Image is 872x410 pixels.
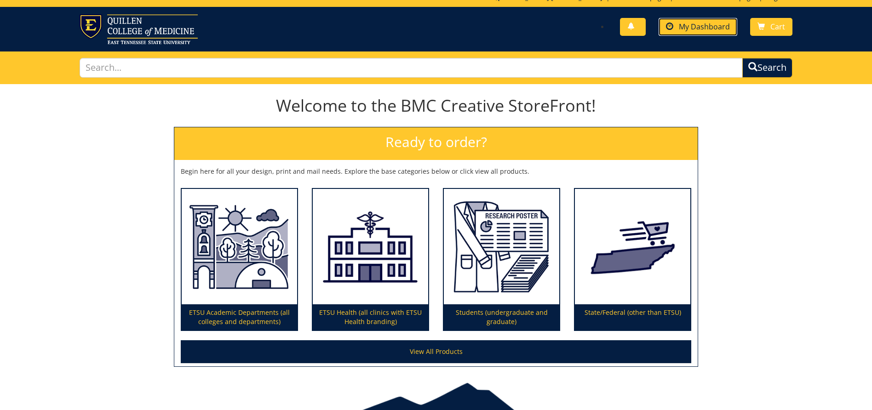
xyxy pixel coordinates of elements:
[174,97,698,115] h1: Welcome to the BMC Creative StoreFront!
[181,167,691,176] p: Begin here for all your design, print and mail needs. Explore the base categories below or click ...
[182,189,297,330] a: ETSU Academic Departments (all colleges and departments)
[575,304,690,330] p: State/Federal (other than ETSU)
[575,189,690,305] img: State/Federal (other than ETSU)
[444,189,559,305] img: Students (undergraduate and graduate)
[80,58,743,78] input: Search...
[742,58,792,78] button: Search
[313,189,428,330] a: ETSU Health (all clinics with ETSU Health branding)
[182,189,297,305] img: ETSU Academic Departments (all colleges and departments)
[174,127,698,160] h2: Ready to order?
[80,14,198,44] img: ETSU logo
[444,304,559,330] p: Students (undergraduate and graduate)
[770,22,785,32] span: Cart
[181,340,691,363] a: View All Products
[182,304,297,330] p: ETSU Academic Departments (all colleges and departments)
[750,18,792,36] a: Cart
[659,18,737,36] a: My Dashboard
[313,304,428,330] p: ETSU Health (all clinics with ETSU Health branding)
[313,189,428,305] img: ETSU Health (all clinics with ETSU Health branding)
[575,189,690,330] a: State/Federal (other than ETSU)
[444,189,559,330] a: Students (undergraduate and graduate)
[679,22,730,32] span: My Dashboard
